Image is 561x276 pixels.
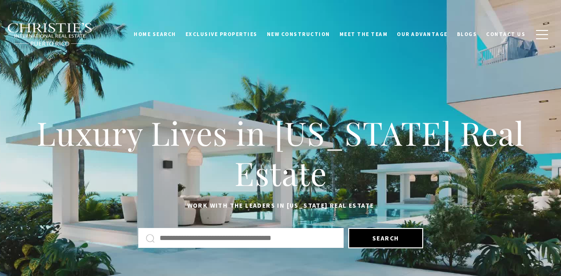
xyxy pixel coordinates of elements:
[181,23,262,46] a: Exclusive Properties
[7,23,93,47] img: Christie's International Real Estate black text logo
[129,23,181,46] a: Home Search
[262,23,335,46] a: New Construction
[267,31,330,37] span: New Construction
[397,31,448,37] span: Our Advantage
[457,31,477,37] span: Blogs
[185,31,258,37] span: Exclusive Properties
[452,23,482,46] a: Blogs
[23,200,538,211] p: Work with the leaders in [US_STATE] Real Estate
[392,23,452,46] a: Our Advantage
[23,113,538,193] h1: Luxury Lives in [US_STATE] Real Estate
[486,31,525,37] span: Contact Us
[335,23,393,46] a: Meet the Team
[348,228,423,248] button: Search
